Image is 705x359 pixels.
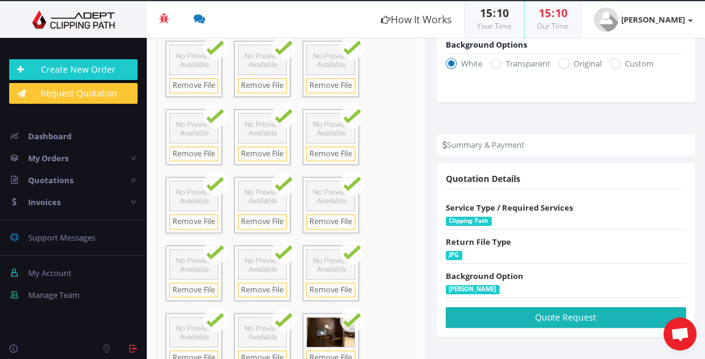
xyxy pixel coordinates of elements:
[169,78,218,93] a: Remove File
[446,236,511,247] span: Return File Type
[446,217,492,226] label: Clipping Path
[306,283,355,298] a: Remove File
[446,173,520,184] span: Quotation Details
[28,232,95,243] span: Support Messages
[306,147,355,162] a: Remove File
[169,283,218,298] a: Remove File
[369,1,464,38] a: How It Works
[306,214,355,230] a: Remove File
[9,59,138,80] a: Create New Order
[581,1,705,38] a: [PERSON_NAME]
[539,5,551,20] span: 15
[492,5,496,20] span: :
[446,251,463,260] label: JPG
[28,197,61,208] span: Invoices
[446,285,500,294] label: [PERSON_NAME]
[28,267,72,278] span: My Account
[238,283,287,298] a: Remove File
[9,83,138,104] a: Request Quotation
[169,214,218,230] a: Remove File
[610,57,654,70] label: Custom
[446,270,523,281] span: Background Option
[446,202,573,213] span: Service Type / Required Services
[238,214,287,230] a: Remove File
[28,289,79,300] span: Manage Team
[480,5,492,20] span: 15
[446,307,687,328] button: Quote Request
[9,10,138,29] img: Adept Graphics
[443,139,525,151] li: Summary & Payment
[558,57,602,70] label: Original
[28,175,73,186] span: Quotations
[446,57,482,70] label: White
[663,317,696,350] a: Open chat
[28,153,68,164] span: My Orders
[496,5,509,20] span: 10
[238,78,287,93] a: Remove File
[551,5,555,20] span: :
[621,14,685,25] strong: [PERSON_NAME]
[238,147,287,162] a: Remove File
[169,147,218,162] a: Remove File
[306,78,355,93] a: Remove File
[537,21,569,31] small: Our Time
[490,57,550,70] label: Transparent
[594,7,618,32] img: user_default.jpg
[28,131,72,142] span: Dashboard
[477,21,512,31] small: Your Time
[555,5,567,20] span: 10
